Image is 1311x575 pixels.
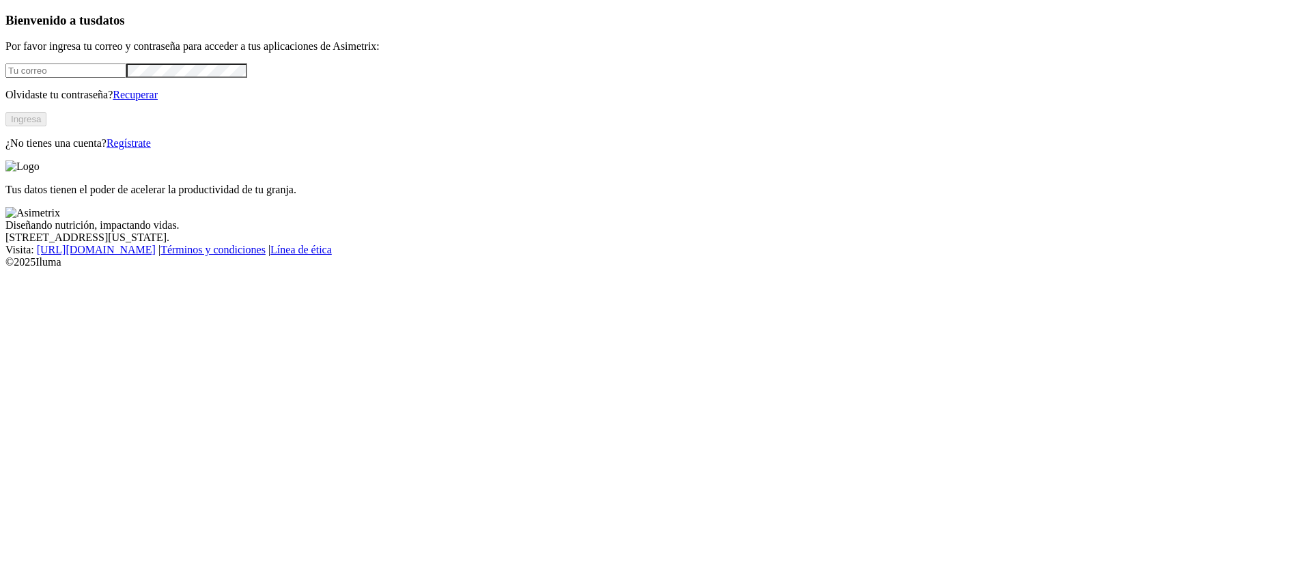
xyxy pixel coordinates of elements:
input: Tu correo [5,64,126,78]
p: Tus datos tienen el poder de acelerar la productividad de tu granja. [5,184,1306,196]
p: Olvidaste tu contraseña? [5,89,1306,101]
a: [URL][DOMAIN_NAME] [37,244,156,255]
a: Términos y condiciones [160,244,266,255]
button: Ingresa [5,112,46,126]
img: Logo [5,160,40,173]
a: Regístrate [107,137,151,149]
div: [STREET_ADDRESS][US_STATE]. [5,232,1306,244]
div: © 2025 Iluma [5,256,1306,268]
p: ¿No tienes una cuenta? [5,137,1306,150]
div: Visita : | | [5,244,1306,256]
a: Recuperar [113,89,158,100]
div: Diseñando nutrición, impactando vidas. [5,219,1306,232]
h3: Bienvenido a tus [5,13,1306,28]
img: Asimetrix [5,207,60,219]
a: Línea de ética [270,244,332,255]
p: Por favor ingresa tu correo y contraseña para acceder a tus aplicaciones de Asimetrix: [5,40,1306,53]
span: datos [96,13,125,27]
